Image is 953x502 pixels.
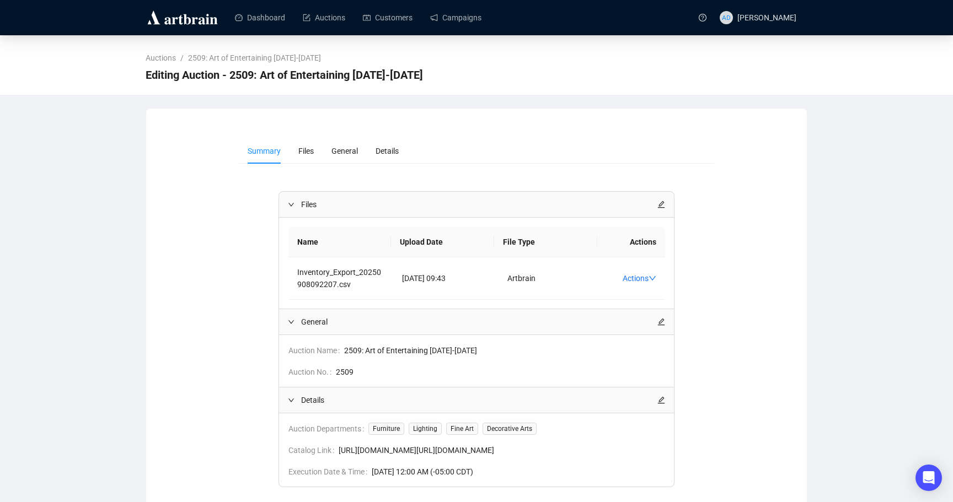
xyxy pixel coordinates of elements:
[430,3,481,32] a: Campaigns
[363,3,413,32] a: Customers
[146,9,219,26] img: logo
[915,465,942,491] div: Open Intercom Messenger
[288,397,295,403] span: expanded
[301,316,658,328] span: General
[146,66,423,84] span: Editing Auction - 2509: Art of Entertaining September 18-29, 2025
[339,444,666,456] span: [URL][DOMAIN_NAME] [URL][DOMAIN_NAME]
[331,147,358,155] span: General
[279,309,674,334] div: Generaledit
[623,274,656,283] a: Actions
[143,52,178,64] a: Auctions
[368,423,404,435] span: Furniture
[248,147,281,155] span: Summary
[235,3,285,32] a: Dashboard
[288,366,336,378] span: Auction No.
[446,423,478,435] span: Fine Art
[288,257,394,300] td: Inventory_Export_20250908092207.csv
[279,387,674,413] div: Detailsedit
[301,198,658,210] span: Files
[288,466,372,478] span: Execution Date & Time
[507,274,536,283] span: Artbrain
[303,3,345,32] a: Auctions
[372,466,666,478] span: [DATE] 12:00 AM (-05:00 CDT)
[288,344,344,357] span: Auction Name
[391,227,494,257] th: Upload Date
[336,366,666,378] span: 2509
[597,227,665,257] th: Actions
[494,227,597,257] th: File Type
[180,52,184,64] li: /
[301,394,658,406] span: Details
[288,423,368,435] span: Auction Departments
[657,318,665,326] span: edit
[409,423,442,435] span: Lighting
[288,227,392,257] th: Name
[298,147,314,155] span: Files
[288,444,339,456] span: Catalog Link
[657,396,665,404] span: edit
[649,274,656,282] span: down
[376,147,399,155] span: Details
[279,192,674,217] div: Filesedit
[288,319,295,325] span: expanded
[393,257,499,300] td: [DATE] 09:43
[657,201,665,208] span: edit
[483,423,537,435] span: Decorative Arts
[699,14,706,21] span: question-circle
[737,13,796,22] span: [PERSON_NAME]
[722,12,730,23] span: AD
[344,344,666,357] span: 2509: Art of Entertaining [DATE]-[DATE]
[288,201,295,208] span: expanded
[186,52,323,64] a: 2509: Art of Entertaining [DATE]-[DATE]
